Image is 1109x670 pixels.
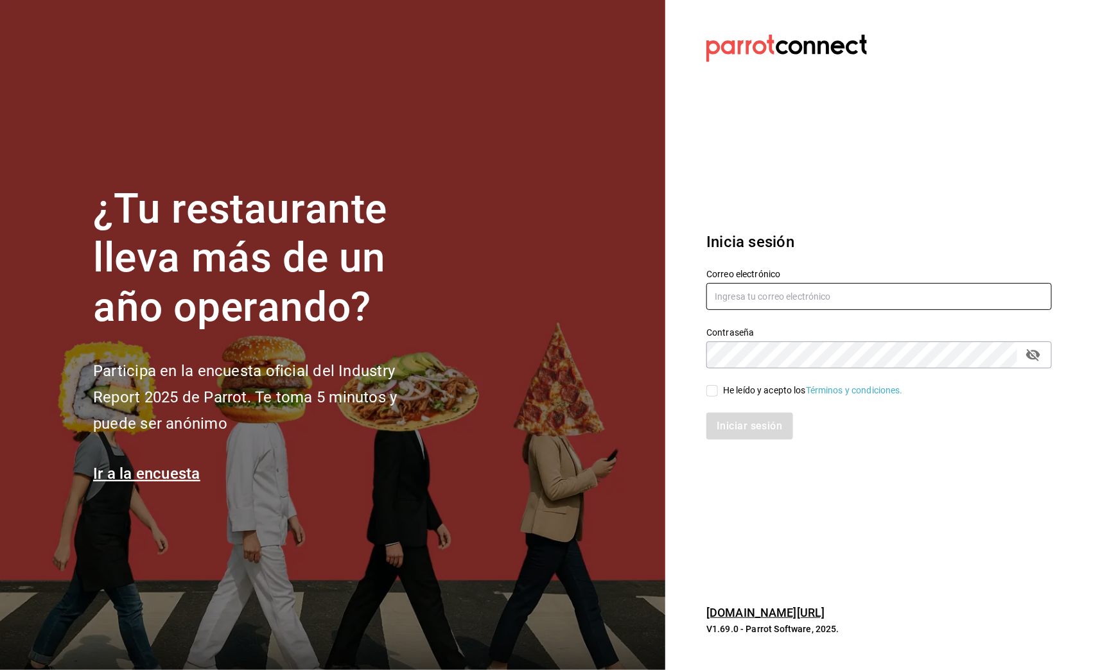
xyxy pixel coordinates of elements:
[1022,344,1044,366] button: passwordField
[93,185,440,332] h1: ¿Tu restaurante lleva más de un año operando?
[706,270,1052,279] label: Correo electrónico
[93,465,200,483] a: Ir a la encuesta
[706,606,825,619] a: [DOMAIN_NAME][URL]
[706,328,1052,337] label: Contraseña
[806,385,903,395] a: Términos y condiciones.
[706,230,1052,253] h3: Inicia sesión
[723,384,903,397] div: He leído y acepto los
[706,283,1052,310] input: Ingresa tu correo electrónico
[706,623,1052,635] p: V1.69.0 - Parrot Software, 2025.
[93,358,440,436] h2: Participa en la encuesta oficial del Industry Report 2025 de Parrot. Te toma 5 minutos y puede se...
